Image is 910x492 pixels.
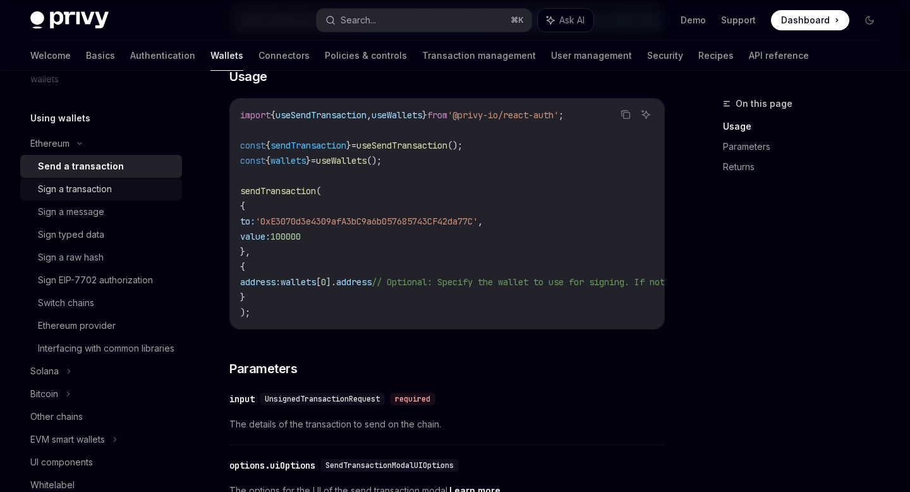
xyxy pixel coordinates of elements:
[240,140,265,151] span: const
[20,451,182,474] a: UI components
[859,10,880,30] button: Toggle dark mode
[229,459,315,472] div: options.uiOptions
[240,109,270,121] span: import
[86,40,115,71] a: Basics
[30,455,93,470] div: UI components
[20,405,182,428] a: Other chains
[749,40,809,71] a: API reference
[723,157,890,177] a: Returns
[422,40,536,71] a: Transaction management
[698,40,734,71] a: Recipes
[30,432,105,447] div: EVM smart wallets
[372,276,872,288] span: // Optional: Specify the wallet to use for signing. If not provided, the first wallet will be used.
[38,181,112,197] div: Sign a transaction
[538,9,593,32] button: Ask AI
[258,40,310,71] a: Connectors
[30,111,90,126] h5: Using wallets
[270,140,346,151] span: sendTransaction
[771,10,849,30] a: Dashboard
[255,216,478,227] span: '0xE3070d3e4309afA3bC9a6b057685743CF42da77C'
[38,295,94,311] div: Switch chains
[367,109,372,121] span: ,
[20,178,182,200] a: Sign a transaction
[781,14,830,27] span: Dashboard
[30,409,83,424] div: Other chains
[447,109,559,121] span: '@privy-io/react-auth'
[681,14,706,27] a: Demo
[265,155,270,166] span: {
[367,155,382,166] span: ();
[276,109,367,121] span: useSendTransaction
[30,364,59,379] div: Solana
[240,231,270,242] span: value:
[30,136,70,151] div: Ethereum
[130,40,195,71] a: Authentication
[511,15,524,25] span: ⌘ K
[30,386,58,402] div: Bitcoin
[311,155,316,166] span: =
[638,106,654,123] button: Ask AI
[38,318,116,333] div: Ethereum provider
[20,269,182,292] a: Sign EIP-7702 authorization
[351,140,356,151] span: =
[38,227,104,242] div: Sign typed data
[316,155,367,166] span: useWallets
[281,276,316,288] span: wallets
[265,394,380,404] span: UnsignedTransactionRequest
[38,273,153,288] div: Sign EIP-7702 authorization
[20,314,182,337] a: Ethereum provider
[240,216,255,227] span: to:
[559,109,564,121] span: ;
[336,276,372,288] span: address
[210,40,243,71] a: Wallets
[240,246,250,257] span: },
[721,14,756,27] a: Support
[736,96,792,111] span: On this page
[38,341,174,356] div: Interfacing with common libraries
[229,393,255,405] div: input
[265,140,270,151] span: {
[20,337,182,360] a: Interfacing with common libraries
[390,393,435,405] div: required
[240,292,245,303] span: }
[559,14,585,27] span: Ask AI
[20,155,182,178] a: Send a transaction
[326,276,336,288] span: ].
[270,109,276,121] span: {
[229,68,267,85] span: Usage
[325,40,407,71] a: Policies & controls
[38,159,124,174] div: Send a transaction
[30,11,109,29] img: dark logo
[240,261,245,273] span: {
[325,460,454,470] span: SendTransactionModalUIOptions
[229,360,297,378] span: Parameters
[356,140,447,151] span: useSendTransaction
[270,155,306,166] span: wallets
[240,276,281,288] span: address:
[270,231,301,242] span: 100000
[341,13,376,28] div: Search...
[346,140,351,151] span: }
[647,40,683,71] a: Security
[551,40,632,71] a: User management
[20,292,182,314] a: Switch chains
[723,137,890,157] a: Parameters
[447,140,463,151] span: ();
[20,200,182,223] a: Sign a message
[30,40,71,71] a: Welcome
[20,246,182,269] a: Sign a raw hash
[38,250,104,265] div: Sign a raw hash
[478,216,483,227] span: ,
[240,155,265,166] span: const
[617,106,634,123] button: Copy the contents from the code block
[306,155,311,166] span: }
[372,109,422,121] span: useWallets
[316,276,321,288] span: [
[240,307,250,318] span: );
[427,109,447,121] span: from
[240,200,245,212] span: {
[20,223,182,246] a: Sign typed data
[422,109,427,121] span: }
[316,185,321,197] span: (
[317,9,531,32] button: Search...⌘K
